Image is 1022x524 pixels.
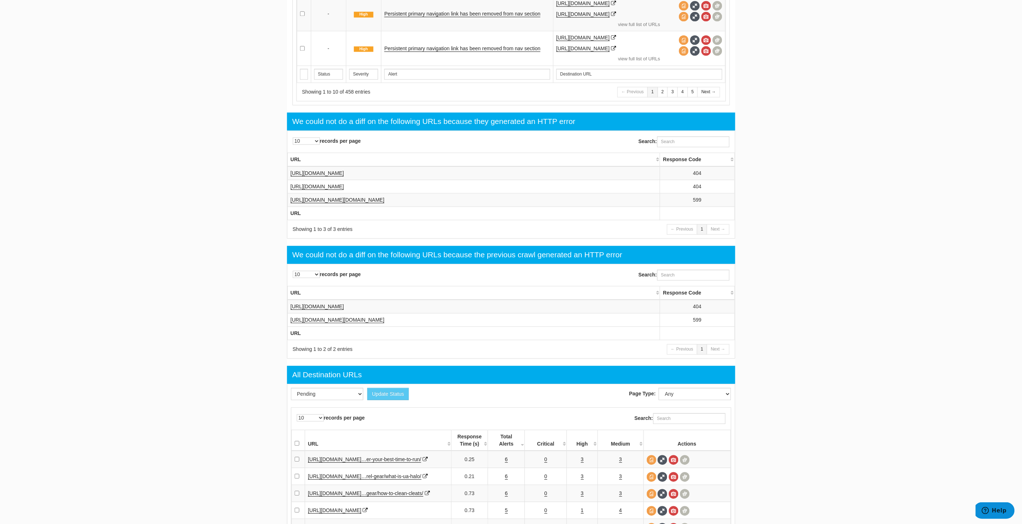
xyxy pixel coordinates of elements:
[581,456,584,463] a: 3
[658,489,667,499] span: Full Source Diff
[451,468,488,485] td: 0.21
[308,473,422,480] a: [URL][DOMAIN_NAME]…rel-gear/what-is-ua-halo/
[384,69,550,80] input: Search
[544,473,547,480] a: 0
[354,12,373,17] span: High
[629,390,658,397] label: Page Type:
[556,21,722,28] a: view full list of URLs
[505,473,508,480] a: 6
[619,456,622,463] a: 3
[680,489,690,499] span: Compare screenshots
[308,456,422,463] a: [URL][DOMAIN_NAME]…er-your-best-time-to-run/
[638,270,729,280] label: Search:
[669,489,679,499] span: View screenshot
[581,473,584,480] a: 3
[660,193,735,207] td: 599
[647,472,657,482] span: View source
[667,87,678,97] a: 3
[701,12,711,21] span: View screenshot
[660,313,735,327] td: 599
[505,456,508,463] a: 6
[713,1,722,10] span: Compare screenshots
[302,88,502,95] div: Showing 1 to 10 of 458 entries
[287,207,660,220] th: URL
[291,170,344,176] a: [URL][DOMAIN_NAME]
[297,414,324,421] select: records per page
[556,0,610,7] a: [URL][DOMAIN_NAME]
[291,184,344,190] a: [URL][DOMAIN_NAME]
[688,87,698,97] a: 5
[505,507,508,514] a: 5
[311,31,346,66] td: -
[679,12,689,21] span: View source
[293,271,320,278] select: records per page
[660,300,735,313] td: 404
[291,317,385,323] a: [URL][DOMAIN_NAME][DOMAIN_NAME]
[679,1,689,10] span: View source
[660,166,735,180] td: 404
[619,507,622,514] a: 4
[658,506,667,516] span: Full Source Diff
[293,271,361,278] label: records per page
[667,344,697,355] a: ← Previous
[669,455,679,465] span: View screenshot
[634,413,725,424] label: Search:
[293,137,320,145] select: records per page
[679,46,689,56] span: View source
[292,369,362,380] div: All Destination URLs
[697,224,707,235] a: 1
[292,249,623,260] div: We could not do a diff on the following URLs because the previous crawl generated an HTTP error
[505,490,508,497] a: 6
[647,506,657,516] span: View source
[300,69,308,80] input: Search
[647,455,657,465] span: View source
[556,69,722,80] input: Search
[384,11,540,17] a: Persistent primary navigation link has been removed from nav section
[701,35,711,45] span: View screenshot
[367,388,409,400] button: Update Status
[291,197,385,203] a: [URL][DOMAIN_NAME][DOMAIN_NAME]
[680,472,690,482] span: Compare screenshots
[701,1,711,10] span: View screenshot
[677,87,688,97] a: 4
[556,11,610,17] a: [URL][DOMAIN_NAME]
[658,455,667,465] span: Full Source Diff
[314,69,343,80] input: Search
[581,490,584,497] a: 3
[657,136,730,147] input: Search:
[701,46,711,56] span: View screenshot
[638,136,729,147] label: Search:
[297,414,365,421] label: records per page
[617,87,648,97] a: ← Previous
[647,87,658,97] a: 1
[349,69,379,80] input: Search
[707,224,729,235] a: Next →
[713,46,722,56] span: Compare screenshots
[567,430,598,451] th: High &nbsp;: activate to sort column ascending
[544,507,547,514] a: 0
[658,87,668,97] a: 2
[660,153,735,167] th: Response Code: activate to sort column ascending
[556,46,610,52] a: [URL][DOMAIN_NAME]
[544,490,547,497] a: 0
[669,472,679,482] span: View screenshot
[667,224,697,235] a: ← Previous
[697,344,707,355] a: 1
[713,35,722,45] span: Compare screenshots
[287,286,660,300] th: URL: activate to sort column ascending
[598,430,643,451] th: Medium &nbsp;: activate to sort column ascending
[581,507,584,514] a: 1
[451,485,488,502] td: 0.73
[653,413,726,424] input: Search:
[658,472,667,482] span: Full Source Diff
[451,502,488,519] td: 0.73
[451,430,488,451] th: Response Time (s): activate to sort column ascending
[354,46,373,52] span: High
[619,490,622,497] a: 3
[293,226,502,233] div: Showing 1 to 3 of 3 entries
[707,344,729,355] a: Next →
[619,473,622,480] a: 3
[293,137,361,145] label: records per page
[690,46,700,56] span: Full Source Diff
